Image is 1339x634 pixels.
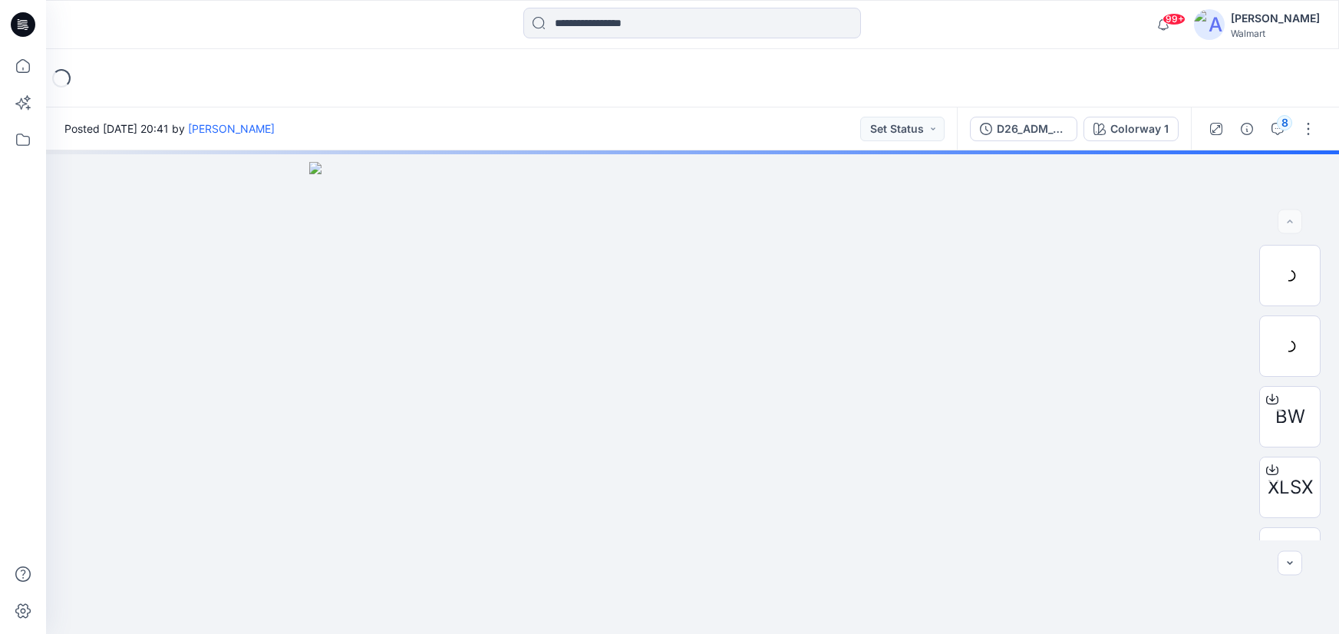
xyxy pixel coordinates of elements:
div: 8 [1277,115,1292,130]
span: Posted [DATE] 20:41 by [64,121,275,137]
button: Details [1235,117,1259,141]
button: D26_ADM_COVERALL [970,117,1077,141]
span: XLSX [1268,474,1313,501]
div: Walmart [1231,28,1320,39]
button: Colorway 1 [1083,117,1179,141]
div: [PERSON_NAME] [1231,9,1320,28]
span: 99+ [1163,13,1186,25]
img: eyJhbGciOiJIUzI1NiIsImtpZCI6IjAiLCJzbHQiOiJzZXMiLCJ0eXAiOiJKV1QifQ.eyJkYXRhIjp7InR5cGUiOiJzdG9yYW... [309,162,1077,634]
button: 8 [1265,117,1290,141]
div: D26_ADM_COVERALL [997,121,1067,137]
a: [PERSON_NAME] [188,122,275,135]
img: avatar [1194,9,1225,40]
span: BW [1275,403,1305,431]
div: Colorway 1 [1110,121,1169,137]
